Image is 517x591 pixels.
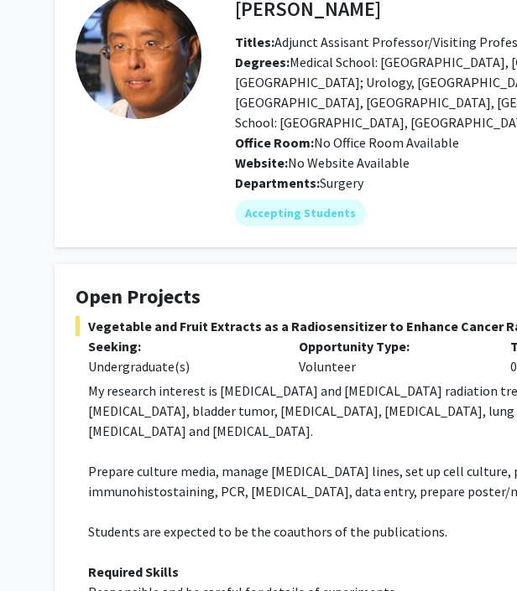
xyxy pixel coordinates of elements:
[235,154,288,171] b: Website:
[235,134,459,151] span: No Office Room Available
[286,336,497,376] div: Volunteer
[299,336,484,356] p: Opportunity Type:
[235,200,366,226] mat-chip: Accepting Students
[320,174,363,191] span: Surgery
[235,134,314,151] b: Office Room:
[235,174,320,191] b: Departments:
[88,523,447,540] span: Students are expected to be the coauthors of the publications.
[13,516,71,578] iframe: Chat
[235,54,290,70] b: Degrees:
[88,356,274,376] div: Undergraduate(s)
[88,336,274,356] p: Seeking:
[88,563,179,580] strong: Required Skills
[235,34,274,50] b: Titles:
[235,154,410,171] span: No Website Available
